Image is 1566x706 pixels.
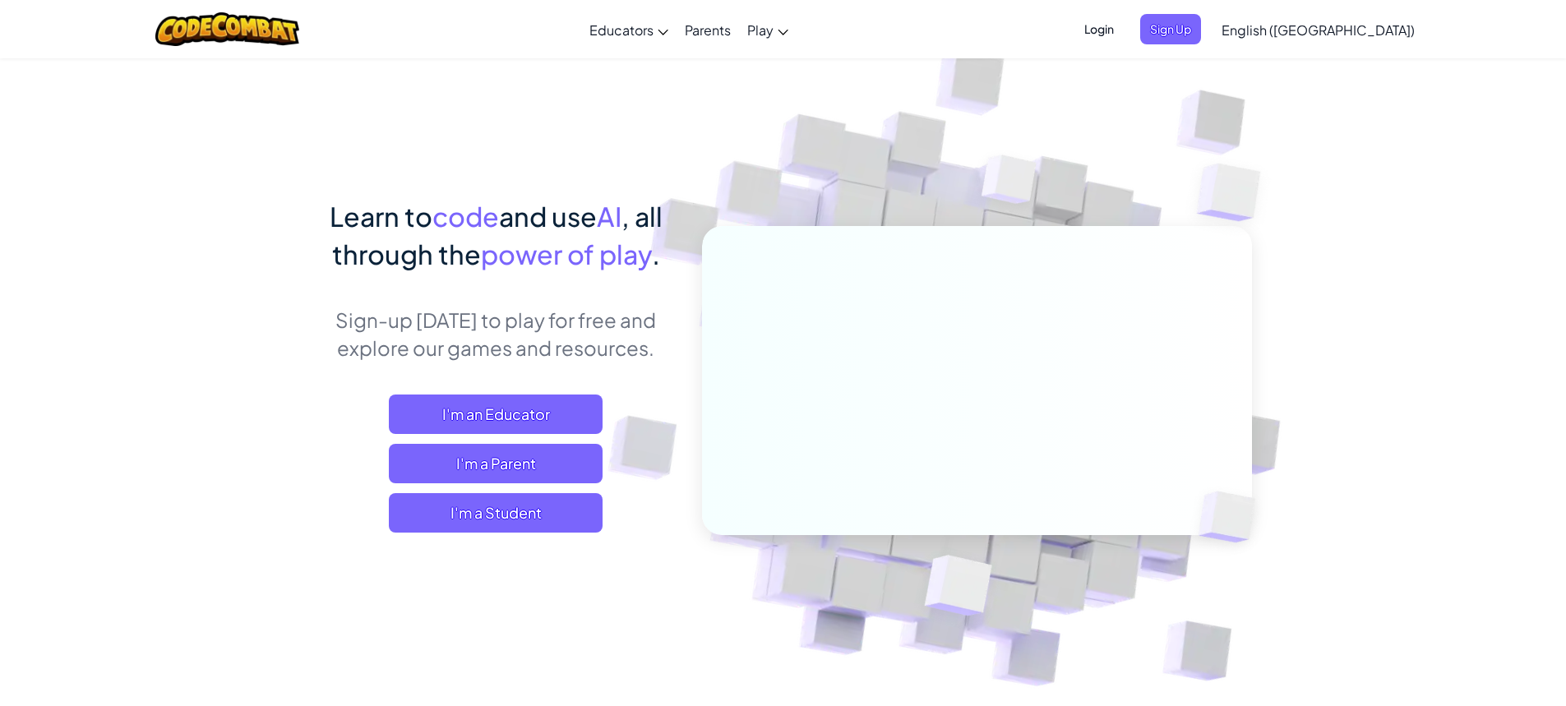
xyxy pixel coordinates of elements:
[581,7,677,52] a: Educators
[389,395,603,434] a: I'm an Educator
[1171,457,1294,577] img: Overlap cubes
[652,238,660,270] span: .
[589,21,654,39] span: Educators
[1222,21,1415,39] span: English ([GEOGRAPHIC_DATA])
[315,306,677,362] p: Sign-up [DATE] to play for free and explore our games and resources.
[330,200,432,233] span: Learn to
[389,444,603,483] a: I'm a Parent
[1213,7,1423,52] a: English ([GEOGRAPHIC_DATA])
[432,200,499,233] span: code
[1074,14,1124,44] button: Login
[499,200,597,233] span: and use
[677,7,739,52] a: Parents
[389,493,603,533] button: I'm a Student
[884,520,1031,657] img: Overlap cubes
[1140,14,1201,44] button: Sign Up
[739,7,797,52] a: Play
[597,200,621,233] span: AI
[950,122,1069,245] img: Overlap cubes
[1164,123,1306,262] img: Overlap cubes
[155,12,299,46] img: CodeCombat logo
[747,21,774,39] span: Play
[481,238,652,270] span: power of play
